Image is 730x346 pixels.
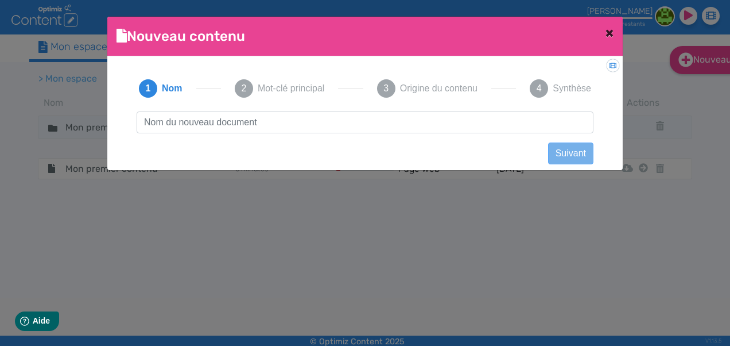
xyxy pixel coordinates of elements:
[139,79,157,98] span: 1
[125,66,196,112] button: 1Nom
[548,143,593,164] button: Suivant
[596,17,623,49] button: Close
[605,25,613,41] span: ×
[117,26,245,47] h4: Nouveau contenu
[162,82,182,95] span: Nom
[137,112,593,133] input: Nom du nouveau document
